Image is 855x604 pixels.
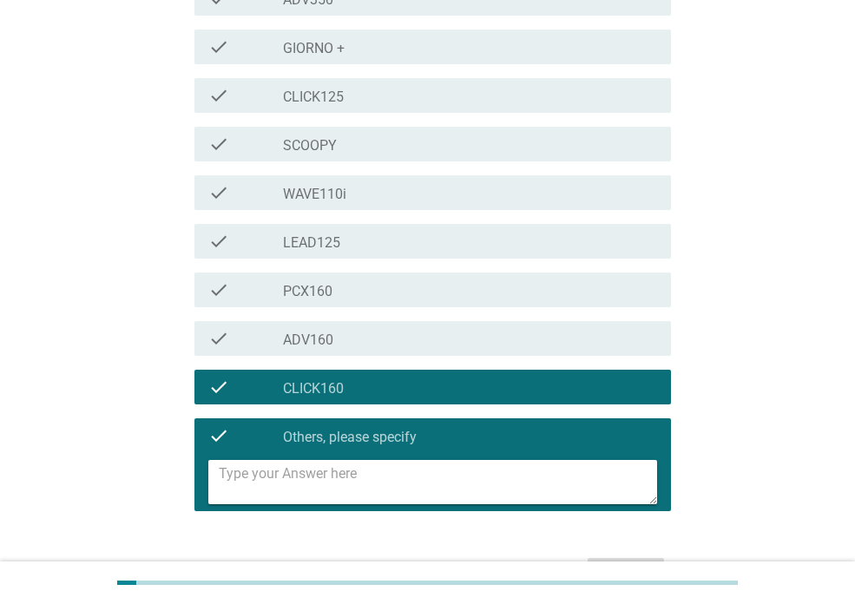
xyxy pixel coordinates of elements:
i: check [208,231,229,252]
i: check [208,134,229,154]
i: check [208,85,229,106]
label: CLICK125 [283,89,344,106]
i: check [208,328,229,349]
label: CLICK160 [283,380,344,397]
label: SCOOPY [283,137,337,154]
label: ADV160 [283,332,333,349]
label: GIORNO + [283,40,345,57]
i: check [208,279,229,300]
i: check [208,36,229,57]
label: WAVE110i [283,186,346,203]
label: PCX160 [283,283,332,300]
label: LEAD125 [283,234,340,252]
i: check [208,425,229,446]
i: check [208,182,229,203]
label: Others, please specify [283,429,417,446]
i: check [208,377,229,397]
